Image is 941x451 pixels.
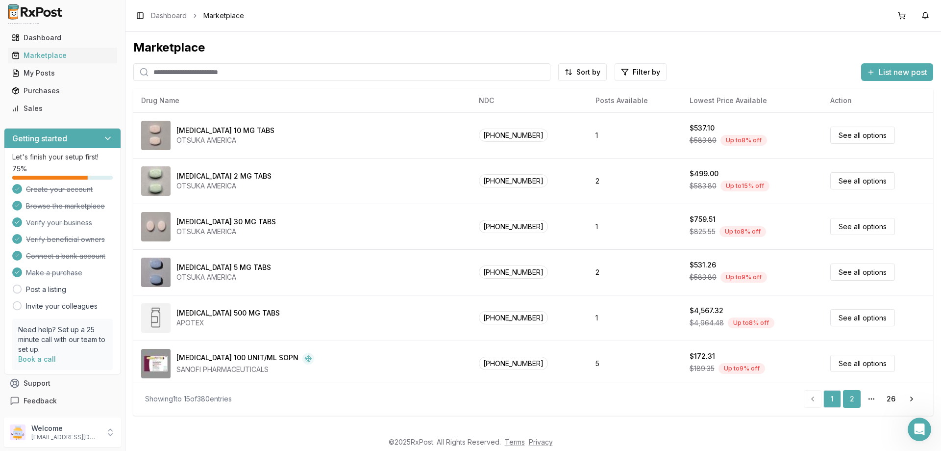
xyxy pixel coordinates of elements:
button: Sort by [558,63,607,81]
div: OTSUKA AMERICA [176,181,272,191]
a: Marketplace [8,47,117,64]
th: NDC [471,89,588,112]
img: RxPost Logo [4,4,67,20]
button: Filter by [615,63,667,81]
div: $531.26 [690,260,716,270]
a: Book a call [18,355,56,363]
p: Let's finish your setup first! [12,152,113,162]
nav: pagination [804,390,921,408]
span: Make a purchase [26,268,82,278]
span: Verify your business [26,218,92,228]
th: Lowest Price Available [682,89,823,112]
p: Need help? Set up a 25 minute call with our team to set up. [18,325,107,354]
img: Abilify 2 MG TABS [141,166,171,196]
button: Support [4,374,121,392]
a: See all options [830,309,895,326]
div: OTSUKA AMERICA [176,135,274,145]
iframe: Intercom live chat [908,418,931,441]
td: 1 [588,112,681,158]
span: [PHONE_NUMBER] [479,174,548,187]
div: SANOFI PHARMACEUTICALS [176,365,314,374]
span: [PHONE_NUMBER] [479,129,548,142]
div: [MEDICAL_DATA] 2 MG TABS [176,171,272,181]
div: Up to 8 % off [728,318,774,328]
a: See all options [830,218,895,235]
div: Up to 9 % off [720,272,767,283]
td: 2 [588,249,681,295]
div: $172.31 [690,351,715,361]
a: See all options [830,127,895,144]
span: $583.80 [690,181,717,191]
div: Up to 8 % off [720,135,767,146]
p: [EMAIL_ADDRESS][DOMAIN_NAME] [31,433,99,441]
span: Feedback [24,396,57,406]
div: Marketplace [133,40,933,55]
span: [PHONE_NUMBER] [479,220,548,233]
a: See all options [830,172,895,189]
span: $583.80 [690,135,717,145]
a: See all options [830,355,895,372]
div: [MEDICAL_DATA] 30 MG TABS [176,217,276,227]
img: Abilify 30 MG TABS [141,212,171,241]
button: Feedback [4,392,121,410]
div: $499.00 [690,169,718,179]
th: Posts Available [588,89,681,112]
div: $759.51 [690,214,716,224]
div: My Posts [12,68,113,78]
a: See all options [830,264,895,281]
a: Go to next page [902,390,921,408]
span: $825.55 [690,227,716,237]
button: Sales [4,101,121,116]
div: [MEDICAL_DATA] 5 MG TABS [176,263,271,272]
button: Marketplace [4,48,121,63]
div: [MEDICAL_DATA] 500 MG TABS [176,308,280,318]
span: [PHONE_NUMBER] [479,311,548,324]
th: Drug Name [133,89,471,112]
span: Filter by [633,67,660,77]
button: My Posts [4,65,121,81]
span: 75 % [12,164,27,174]
td: 1 [588,204,681,249]
span: Marketplace [203,11,244,21]
div: Sales [12,104,113,113]
nav: breadcrumb [151,11,244,21]
a: 26 [882,390,900,408]
a: List new post [861,68,933,78]
a: Post a listing [26,285,66,294]
div: APOTEX [176,318,280,328]
th: Action [822,89,933,112]
button: Dashboard [4,30,121,46]
div: Purchases [12,86,113,96]
td: 2 [588,158,681,204]
button: List new post [861,63,933,81]
td: 5 [588,341,681,386]
div: $4,567.32 [690,306,723,316]
a: 2 [843,390,861,408]
a: Invite your colleagues [26,301,98,311]
button: Purchases [4,83,121,99]
a: 1 [823,390,841,408]
span: Create your account [26,185,93,194]
div: Dashboard [12,33,113,43]
p: Welcome [31,424,99,433]
span: Connect a bank account [26,251,105,261]
a: Dashboard [8,29,117,47]
div: Showing 1 to 15 of 380 entries [145,394,232,404]
div: [MEDICAL_DATA] 100 UNIT/ML SOPN [176,353,298,365]
span: [PHONE_NUMBER] [479,357,548,370]
span: $583.80 [690,272,717,282]
div: $537.10 [690,123,715,133]
div: Up to 9 % off [718,363,765,374]
a: Purchases [8,82,117,100]
img: Abilify 5 MG TABS [141,258,171,287]
div: Marketplace [12,51,113,60]
img: Abilify 10 MG TABS [141,121,171,150]
img: Abiraterone Acetate 500 MG TABS [141,303,171,333]
span: [PHONE_NUMBER] [479,265,548,279]
span: Browse the marketplace [26,201,105,211]
a: Dashboard [151,11,187,21]
img: User avatar [10,424,25,440]
img: Admelog SoloStar 100 UNIT/ML SOPN [141,349,171,378]
span: Sort by [576,67,600,77]
td: 1 [588,295,681,341]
